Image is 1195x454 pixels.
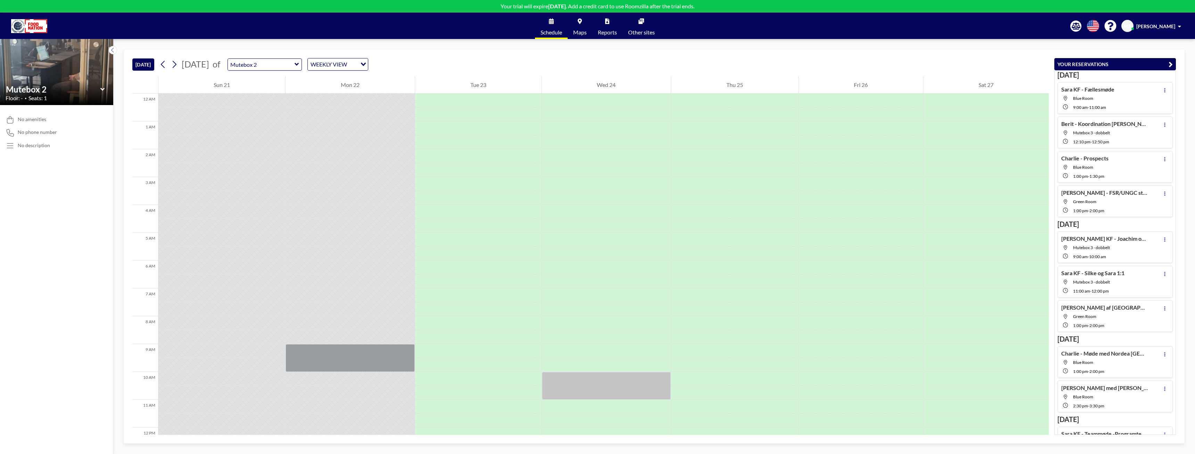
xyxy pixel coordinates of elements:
span: Mutebox 3 - dobbelt [1073,245,1110,250]
a: Other sites [623,13,660,39]
span: [DATE] [182,59,209,69]
span: Floor: - [6,95,23,102]
div: 12 AM [132,94,158,121]
span: 3:30 PM [1089,403,1104,408]
b: [DATE] [548,3,566,9]
span: WEEKLY VIEW [309,60,348,69]
div: Sat 27 [923,76,1049,94]
span: 9:00 AM [1073,105,1088,110]
h4: Charlie - Møde med Nordea [GEOGRAPHIC_DATA] [1061,350,1148,357]
h4: [PERSON_NAME] KF - Joachim og [PERSON_NAME] [1061,235,1148,242]
span: 10:00 AM [1089,254,1106,259]
input: Search for option [349,60,356,69]
span: 1:30 PM [1089,174,1104,179]
div: 10 AM [132,372,158,400]
div: 6 AM [132,261,158,288]
div: Tue 23 [415,76,542,94]
span: No amenities [18,116,46,122]
h3: [DATE] [1057,335,1173,343]
span: 1:00 PM [1073,323,1088,328]
span: - [1088,323,1089,328]
span: Other sites [628,30,655,35]
span: Reports [598,30,617,35]
a: Maps [568,13,592,39]
span: - [1088,208,1089,213]
div: Wed 24 [542,76,671,94]
span: 1:00 PM [1073,208,1088,213]
h4: [PERSON_NAME] - FSR/UNGC statusmøde [1061,189,1148,196]
span: 2:00 PM [1089,369,1104,374]
span: Mutebox 3 - dobbelt [1073,130,1110,135]
div: Mon 22 [286,76,415,94]
h3: [DATE] [1057,415,1173,424]
input: Mutebox 2 [228,59,295,70]
span: No phone number [18,129,57,135]
span: - [1088,174,1089,179]
span: - [1088,369,1089,374]
h4: [PERSON_NAME] med [PERSON_NAME] [1061,384,1148,391]
span: 11:00 AM [1073,288,1090,294]
div: Fri 26 [799,76,923,94]
h3: [DATE] [1057,71,1173,79]
h4: Berit - Koordination [PERSON_NAME] [1061,120,1148,127]
h3: [DATE] [1057,220,1173,229]
div: 1 AM [132,121,158,149]
span: 11:00 AM [1089,105,1106,110]
span: [PERSON_NAME] [1136,23,1175,29]
span: MS [1124,23,1131,29]
h4: Sara KF - Teammøde -Programteam [1061,430,1148,437]
span: - [1090,288,1091,294]
span: Mutebox 3 - dobbelt [1073,279,1110,285]
div: 11 AM [132,400,158,428]
a: Schedule [535,13,568,39]
span: Maps [573,30,587,35]
div: Thu 25 [671,76,798,94]
h4: Charlie - Prospects [1061,155,1109,162]
span: 2:00 PM [1089,208,1104,213]
button: YOUR RESERVATIONS [1054,58,1176,70]
span: of [213,59,220,70]
span: • [25,96,27,101]
span: Blue Room [1073,165,1093,170]
div: No description [18,142,50,149]
span: 12:10 PM [1073,139,1090,144]
span: Blue Room [1073,360,1093,365]
a: Reports [592,13,623,39]
span: 2:00 PM [1089,323,1104,328]
div: 7 AM [132,288,158,316]
span: - [1090,139,1092,144]
div: 9 AM [132,344,158,372]
img: organization-logo [11,19,47,33]
div: 5 AM [132,233,158,261]
div: 2 AM [132,149,158,177]
span: 2:30 PM [1073,403,1088,408]
span: Blue Room [1073,394,1093,399]
div: Search for option [308,58,368,70]
span: - [1088,105,1089,110]
h4: Sara KF - Fællesmøde [1061,86,1114,93]
span: 1:00 PM [1073,174,1088,179]
span: 12:50 PM [1092,139,1109,144]
span: 12:00 PM [1091,288,1109,294]
span: Schedule [541,30,562,35]
span: Green Room [1073,314,1096,319]
span: Blue Room [1073,96,1093,101]
div: 4 AM [132,205,158,233]
span: Green Room [1073,199,1096,204]
span: - [1088,403,1089,408]
span: 1:00 PM [1073,369,1088,374]
h4: Sara KF - Silke og Sara 1:1 [1061,270,1124,277]
div: 3 AM [132,177,158,205]
button: [DATE] [132,58,154,71]
h4: [PERSON_NAME] af [GEOGRAPHIC_DATA] [1061,304,1148,311]
div: 8 AM [132,316,158,344]
div: Sun 21 [158,76,285,94]
input: Mutebox 2 [6,84,100,94]
span: - [1088,254,1089,259]
span: 9:00 AM [1073,254,1088,259]
span: Seats: 1 [28,95,47,102]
